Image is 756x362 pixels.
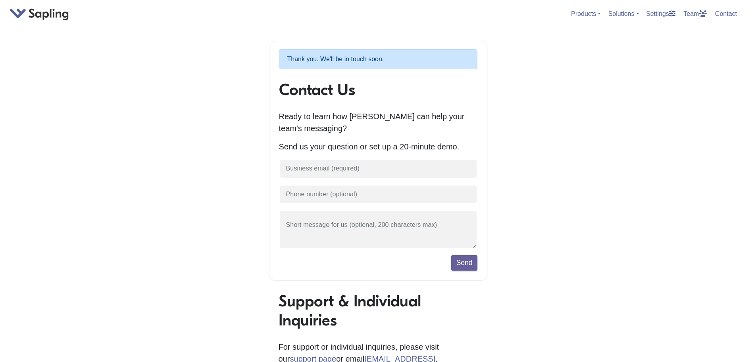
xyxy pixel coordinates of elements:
input: Business email (required) [279,159,477,178]
a: Team [680,7,710,20]
a: Contact [712,7,740,20]
p: Ready to learn how [PERSON_NAME] can help your team's messaging? [279,110,477,134]
a: Products [571,10,601,17]
button: Send [451,255,477,270]
a: Solutions [608,10,639,17]
h1: Support & Individual Inquiries [279,292,478,330]
h1: Contact Us [279,80,477,99]
input: Phone number (optional) [279,185,477,204]
p: Send us your question or set up a 20-minute demo. [279,141,477,153]
a: Settings [643,7,679,20]
p: Thank you. We'll be in touch soon. [279,49,477,69]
